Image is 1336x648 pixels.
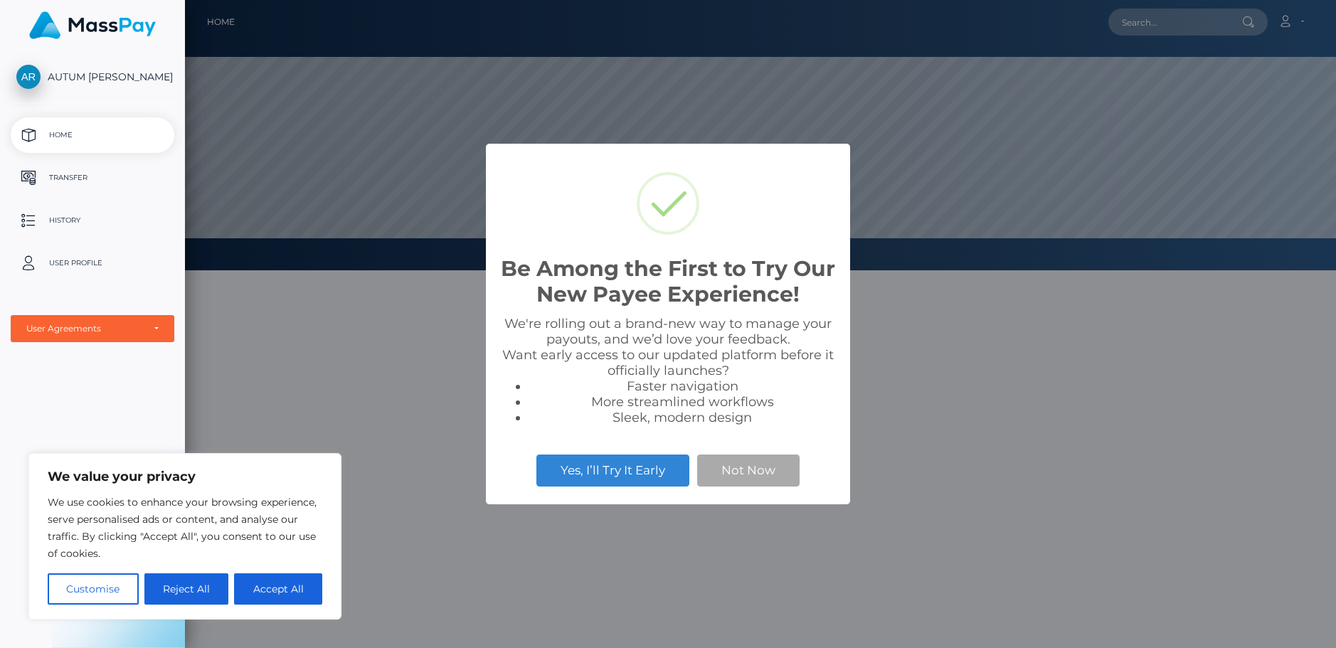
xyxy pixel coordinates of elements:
div: We value your privacy [28,453,341,620]
div: We're rolling out a brand-new way to manage your payouts, and we’d love your feedback. Want early... [500,316,836,425]
p: History [16,210,169,231]
p: Transfer [16,167,169,188]
li: Faster navigation [529,378,836,394]
button: Accept All [234,573,322,605]
button: Yes, I’ll Try It Early [536,455,689,486]
p: Home [16,124,169,146]
button: Reject All [144,573,229,605]
div: User Agreements [26,323,143,334]
button: User Agreements [11,315,174,342]
li: More streamlined workflows [529,394,836,410]
p: User Profile [16,253,169,274]
p: We use cookies to enhance your browsing experience, serve personalised ads or content, and analys... [48,494,322,562]
li: Sleek, modern design [529,410,836,425]
span: AUTUM [PERSON_NAME] [11,70,174,83]
h2: Be Among the First to Try Our New Payee Experience! [500,256,836,307]
button: Customise [48,573,139,605]
p: We value your privacy [48,468,322,485]
img: MassPay [29,11,156,39]
button: Not Now [697,455,800,486]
